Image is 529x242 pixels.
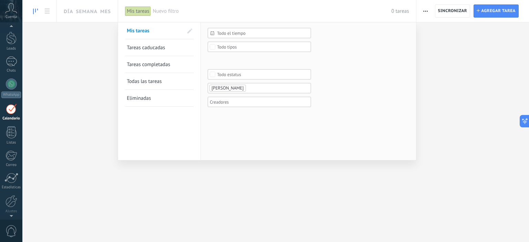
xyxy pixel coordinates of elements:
[1,185,21,190] div: Estadísticas
[217,72,241,77] div: Todo estatus
[127,56,192,73] a: Tareas completadas
[125,6,151,16] div: Mis tareas
[1,92,21,98] div: WhatsApp
[127,73,192,90] a: Todas las tareas
[125,39,194,56] li: Tareas caducadas
[217,44,237,50] div: Todo tipos
[1,46,21,51] div: Leads
[125,73,194,90] li: Todas las tareas
[127,78,162,85] span: Todas las tareas
[127,28,149,34] span: Mis tareas
[125,56,194,73] li: Tareas completadas
[127,90,192,106] a: Eliminadas
[217,31,307,36] span: Todo el tiempo
[1,163,21,167] div: Correo
[6,15,17,19] span: Cuenta
[1,69,21,73] div: Chats
[1,140,21,145] div: Listas
[125,22,194,39] li: Mis tareas
[1,116,21,121] div: Calendario
[153,8,391,14] span: Nuevo filtro
[125,90,194,107] li: Eliminadas
[127,39,192,56] a: Tareas caducadas
[127,61,170,68] span: Tareas completadas
[127,44,165,51] span: Tareas caducadas
[127,95,151,102] span: Eliminadas
[211,85,243,91] span: [PERSON_NAME]
[127,22,183,39] a: Mis tareas
[391,8,409,14] span: 0 tareas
